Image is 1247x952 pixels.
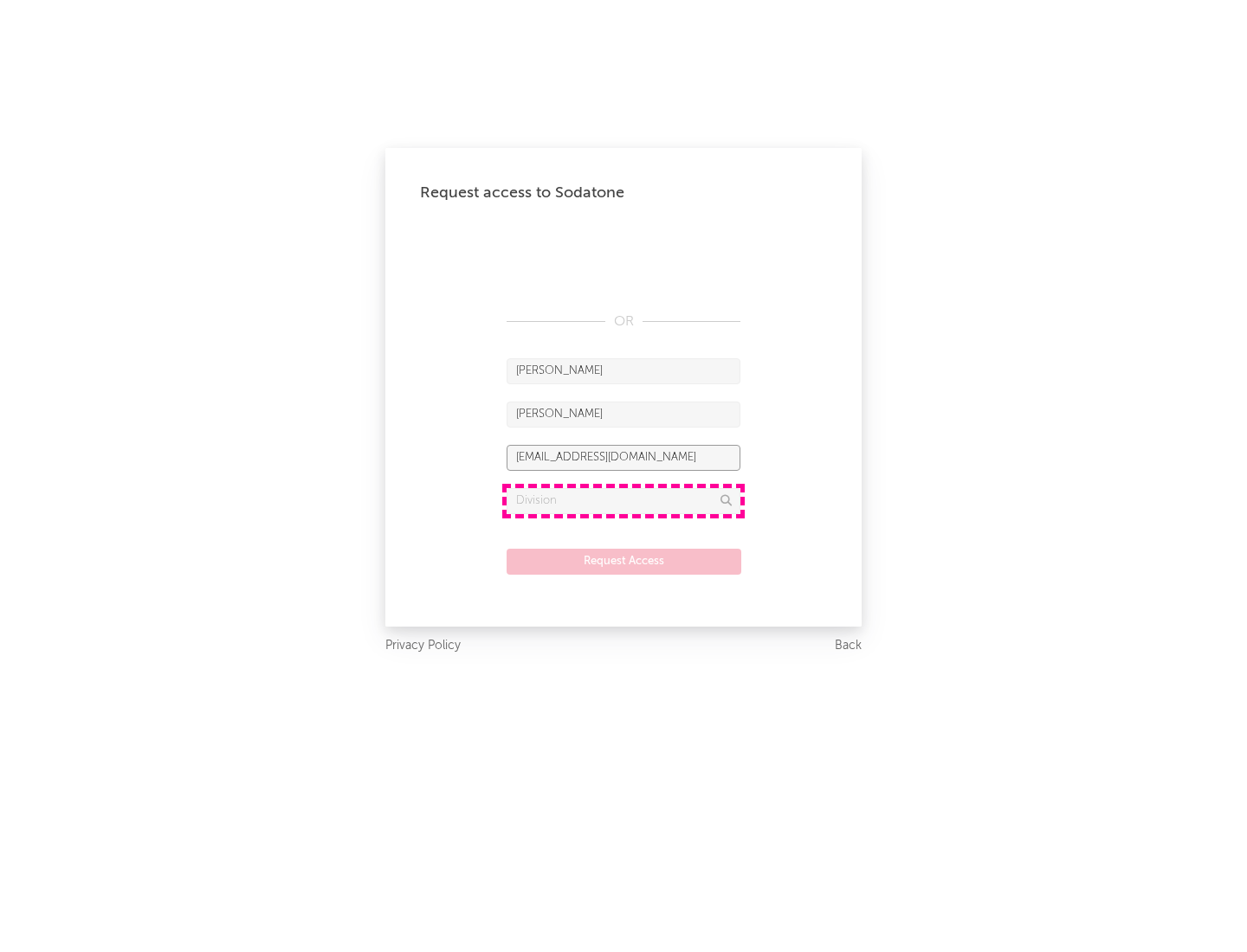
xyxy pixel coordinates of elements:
[507,312,740,332] div: OR
[507,445,740,471] input: Email
[420,183,827,203] div: Request access to Sodatone
[507,488,740,514] input: Division
[507,358,740,384] input: First Name
[835,635,862,657] a: Back
[507,402,740,428] input: Last Name
[507,549,741,575] button: Request Access
[385,635,461,657] a: Privacy Policy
